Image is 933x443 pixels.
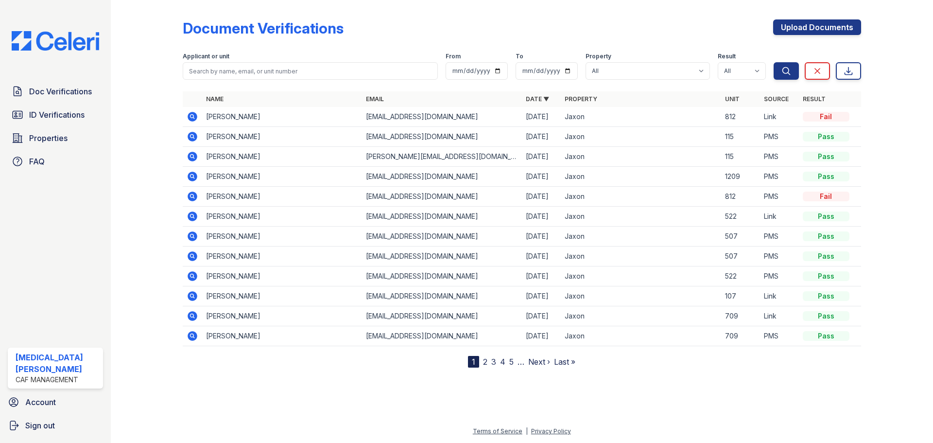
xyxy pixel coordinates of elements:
[366,95,384,103] a: Email
[362,187,522,207] td: [EMAIL_ADDRESS][DOMAIN_NAME]
[561,147,721,167] td: Jaxon
[202,187,362,207] td: [PERSON_NAME]
[468,356,479,368] div: 1
[509,357,514,367] a: 5
[522,207,561,227] td: [DATE]
[202,286,362,306] td: [PERSON_NAME]
[803,251,849,261] div: Pass
[206,95,224,103] a: Name
[362,286,522,306] td: [EMAIL_ADDRESS][DOMAIN_NAME]
[362,326,522,346] td: [EMAIL_ADDRESS][DOMAIN_NAME]
[16,375,99,385] div: CAF Management
[561,247,721,266] td: Jaxon
[565,95,597,103] a: Property
[522,187,561,207] td: [DATE]
[518,356,524,368] span: …
[202,306,362,326] td: [PERSON_NAME]
[202,326,362,346] td: [PERSON_NAME]
[29,109,85,121] span: ID Verifications
[760,207,799,227] td: Link
[202,227,362,247] td: [PERSON_NAME]
[522,127,561,147] td: [DATE]
[500,357,505,367] a: 4
[362,127,522,147] td: [EMAIL_ADDRESS][DOMAIN_NAME]
[561,227,721,247] td: Jaxon
[760,247,799,266] td: PMS
[202,247,362,266] td: [PERSON_NAME]
[803,331,849,341] div: Pass
[491,357,496,367] a: 3
[760,306,799,326] td: Link
[721,107,760,127] td: 812
[561,326,721,346] td: Jaxon
[803,95,826,103] a: Result
[803,311,849,321] div: Pass
[522,107,561,127] td: [DATE]
[16,352,99,375] div: [MEDICAL_DATA][PERSON_NAME]
[760,147,799,167] td: PMS
[522,247,561,266] td: [DATE]
[516,53,523,60] label: To
[473,427,522,435] a: Terms of Service
[760,286,799,306] td: Link
[764,95,789,103] a: Source
[561,187,721,207] td: Jaxon
[4,31,107,51] img: CE_Logo_Blue-a8612792a0a2168367f1c8372b55b34899dd931a85d93a1a3d3e32e68fde9ad4.png
[522,227,561,247] td: [DATE]
[522,167,561,187] td: [DATE]
[526,427,528,435] div: |
[561,286,721,306] td: Jaxon
[522,266,561,286] td: [DATE]
[721,207,760,227] td: 522
[25,396,56,408] span: Account
[721,286,760,306] td: 107
[4,392,107,412] a: Account
[760,266,799,286] td: PMS
[561,306,721,326] td: Jaxon
[760,187,799,207] td: PMS
[522,326,561,346] td: [DATE]
[29,156,45,167] span: FAQ
[721,147,760,167] td: 115
[554,357,575,367] a: Last »
[561,127,721,147] td: Jaxon
[721,127,760,147] td: 115
[202,147,362,167] td: [PERSON_NAME]
[721,266,760,286] td: 522
[8,105,103,124] a: ID Verifications
[760,127,799,147] td: PMS
[362,227,522,247] td: [EMAIL_ADDRESS][DOMAIN_NAME]
[522,306,561,326] td: [DATE]
[760,167,799,187] td: PMS
[522,147,561,167] td: [DATE]
[8,128,103,148] a: Properties
[803,231,849,241] div: Pass
[362,147,522,167] td: [PERSON_NAME][EMAIL_ADDRESS][DOMAIN_NAME]
[202,266,362,286] td: [PERSON_NAME]
[760,227,799,247] td: PMS
[561,266,721,286] td: Jaxon
[362,107,522,127] td: [EMAIL_ADDRESS][DOMAIN_NAME]
[8,152,103,171] a: FAQ
[561,207,721,227] td: Jaxon
[531,427,571,435] a: Privacy Policy
[526,95,549,103] a: Date ▼
[183,62,438,80] input: Search by name, email, or unit number
[760,107,799,127] td: Link
[362,306,522,326] td: [EMAIL_ADDRESS][DOMAIN_NAME]
[760,326,799,346] td: PMS
[4,416,107,435] button: Sign out
[803,172,849,181] div: Pass
[721,187,760,207] td: 812
[183,53,229,60] label: Applicant or unit
[803,132,849,142] div: Pass
[446,53,461,60] label: From
[183,19,344,37] div: Document Verifications
[528,357,550,367] a: Next ›
[725,95,740,103] a: Unit
[522,286,561,306] td: [DATE]
[803,212,849,221] div: Pass
[25,420,55,431] span: Sign out
[721,167,760,187] td: 1209
[29,132,68,144] span: Properties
